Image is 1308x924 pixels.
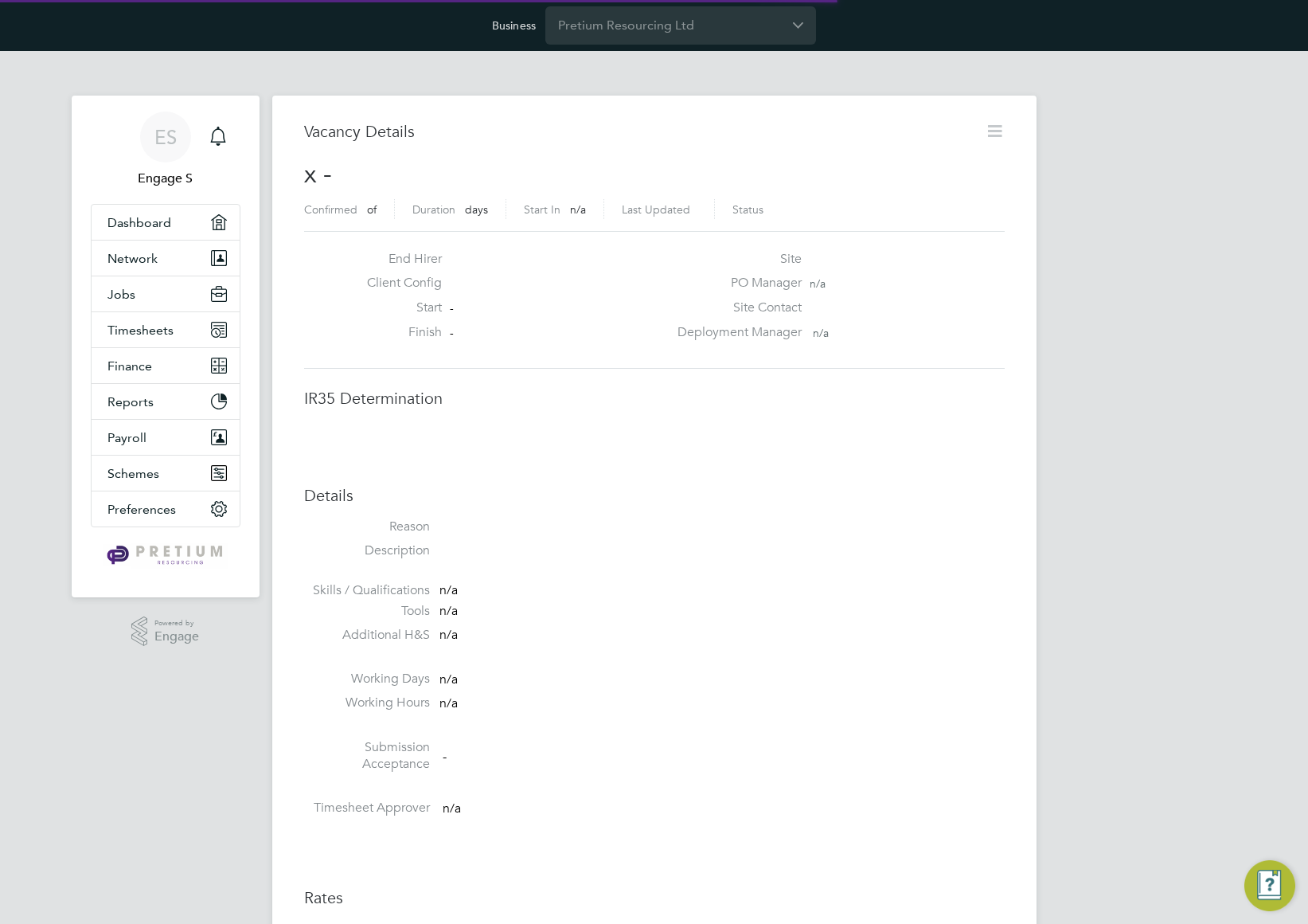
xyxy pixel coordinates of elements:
[304,603,430,620] label: Tools
[668,300,802,316] label: Site Contact
[131,617,199,647] a: Powered byEngage
[92,420,240,455] button: Payroll
[304,582,430,599] label: Skills / Qualifications
[92,491,240,527] button: Preferences
[439,582,458,598] span: n/a
[304,671,430,687] label: Working Days
[72,96,260,597] nav: Main navigation
[450,301,454,315] span: -
[810,276,826,291] span: n/a
[92,241,240,276] button: Network
[304,388,1005,409] h3: IR35 Determination
[524,202,560,217] label: Start In
[668,251,802,268] label: Site
[443,801,461,816] span: n/a
[367,202,377,217] span: of
[668,275,802,292] label: PO Manager
[304,887,1005,908] h3: Rates
[668,324,802,341] label: Deployment Manager
[304,519,430,535] label: Reason
[91,169,240,188] span: Engage S
[107,358,152,374] span: Finance
[107,215,171,230] span: Dashboard
[465,202,488,217] span: days
[304,627,430,644] label: Additional H&S
[439,627,458,643] span: n/a
[304,695,430,711] label: Working Hours
[92,312,240,347] button: Timesheets
[92,348,240,383] button: Finance
[107,394,154,409] span: Reports
[412,202,455,217] label: Duration
[439,672,458,688] span: n/a
[304,739,430,773] label: Submission Acceptance
[154,127,177,147] span: ES
[92,276,240,311] button: Jobs
[92,456,240,491] button: Schemes
[107,502,176,517] span: Preferences
[107,430,146,445] span: Payroll
[492,18,536,33] label: Business
[570,202,586,217] span: n/a
[304,159,332,190] span: x -
[107,466,159,481] span: Schemes
[450,326,454,340] span: -
[443,748,447,764] span: -
[304,121,961,142] h3: Vacancy Details
[107,251,158,266] span: Network
[92,384,240,419] button: Reports
[154,617,199,630] span: Powered by
[354,275,442,292] label: Client Config
[304,542,430,559] label: Description
[439,695,458,711] span: n/a
[154,630,199,644] span: Engage
[304,485,1005,506] h3: Details
[1244,860,1295,911] button: Engage Resource Center
[354,300,442,316] label: Start
[91,112,240,188] a: ESEngage S
[354,324,442,341] label: Finish
[439,603,458,619] span: n/a
[91,543,240,569] a: Go to home page
[813,326,829,340] span: n/a
[354,251,442,268] label: End Hirer
[304,800,430,816] label: Timesheet Approver
[622,202,690,217] label: Last Updated
[732,202,763,217] label: Status
[103,543,228,569] img: pretium-logo-retina.png
[92,205,240,240] a: Dashboard
[107,323,174,338] span: Timesheets
[304,202,357,217] label: Confirmed
[107,287,135,302] span: Jobs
